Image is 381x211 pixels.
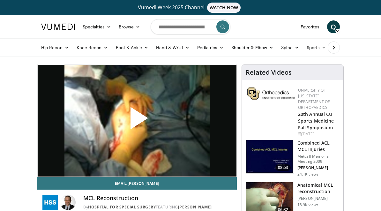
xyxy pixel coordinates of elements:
a: Sports [303,41,330,54]
button: Play Video [79,89,194,152]
a: Hospital for Special Surgery [88,204,156,210]
p: 24.1K views [297,172,318,177]
a: Hand & Wrist [152,41,193,54]
a: Vumedi Week 2025 ChannelWATCH NOW [37,3,344,13]
img: VuMedi Logo [41,24,75,30]
video-js: Video Player [38,65,236,177]
img: 355603a8-37da-49b6-856f-e00d7e9307d3.png.150x105_q85_autocrop_double_scale_upscale_version-0.2.png [247,87,295,100]
a: [PERSON_NAME] [178,204,212,210]
img: 641017_3.png.150x105_q85_crop-smart_upscale.jpg [246,140,293,173]
img: Hospital for Special Surgery [42,195,58,210]
h3: Anatomical MCL reconstruction [297,182,340,195]
h3: Combined ACL MCL Injuries [297,140,340,153]
div: By FEATURING [83,204,232,210]
a: University of [US_STATE] Department of Orthopaedics [298,87,330,110]
a: Pediatrics [193,41,228,54]
a: 08:53 Combined ACL MCL Injuries Metcalf Memorial Meeting 2009 [PERSON_NAME] 24.1K views [246,140,340,177]
h4: MCL Reconstruction [83,195,232,202]
a: Specialties [79,20,115,33]
img: Avatar [60,195,76,210]
span: 08:53 [275,164,291,171]
a: Shoulder & Elbow [228,41,277,54]
a: Q [327,20,340,33]
a: Email [PERSON_NAME] [37,177,237,190]
a: Knee Recon [73,41,112,54]
a: 20th Annual CU Sports Medicine Fall Symposium [298,111,334,131]
p: [PERSON_NAME] [297,165,340,170]
p: 18.9K views [297,202,318,207]
a: Spine [277,41,303,54]
a: Foot & Ankle [112,41,153,54]
input: Search topics, interventions [151,19,230,34]
span: WATCH NOW [207,3,241,13]
p: [PERSON_NAME] [297,196,340,201]
a: Favorites [297,20,323,33]
a: Hip Recon [37,41,73,54]
p: Metcalf Memorial Meeting 2009 [297,154,340,164]
a: Browse [115,20,144,33]
div: [DATE] [298,131,338,137]
h4: Related Videos [246,69,292,76]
